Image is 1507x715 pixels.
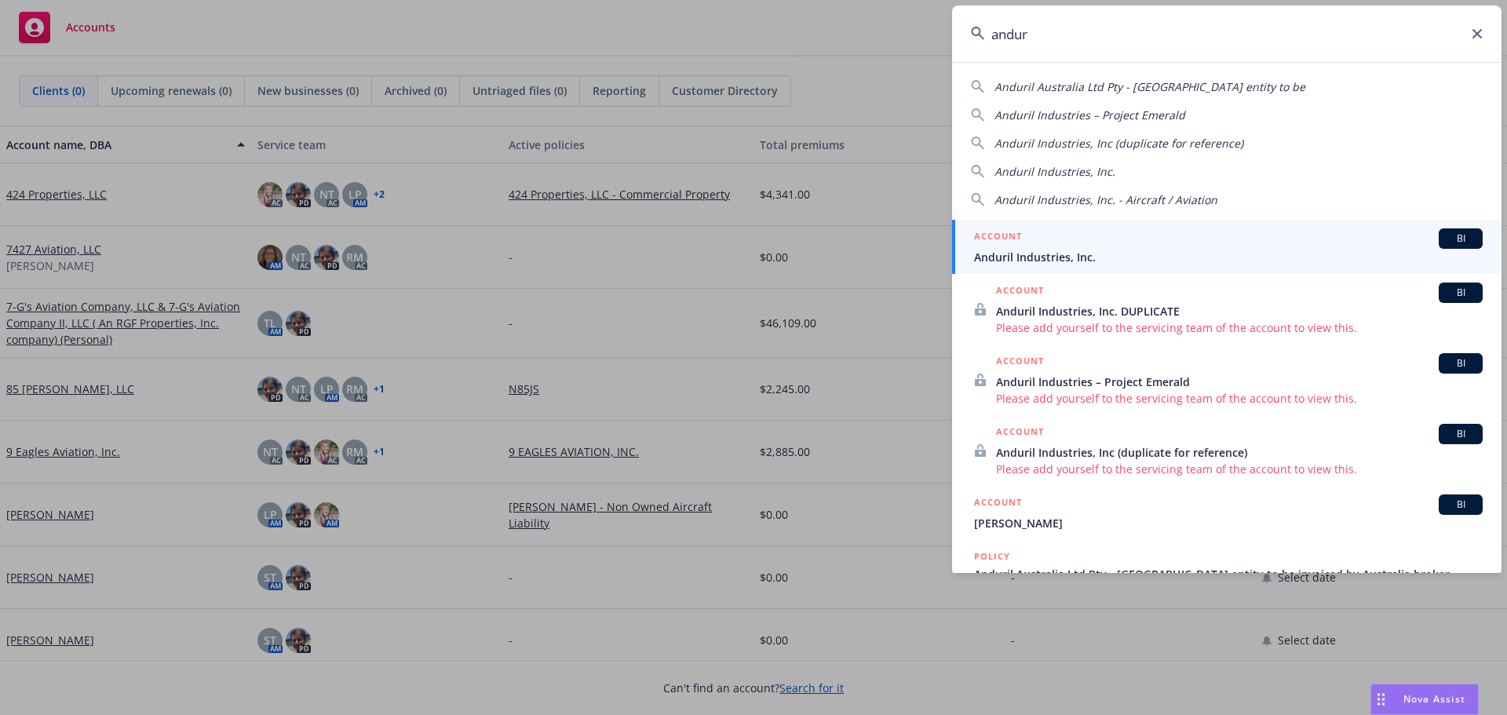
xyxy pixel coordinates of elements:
[1445,232,1476,246] span: BI
[994,79,1305,94] span: Anduril Australia Ltd Pty - [GEOGRAPHIC_DATA] entity to be
[996,353,1044,372] h5: ACCOUNT
[952,274,1502,345] a: ACCOUNTBIAnduril Industries, Inc. DUPLICATEPlease add yourself to the servicing team of the accou...
[996,444,1483,461] span: Anduril Industries, Inc (duplicate for reference)
[952,415,1502,486] a: ACCOUNTBIAnduril Industries, Inc (duplicate for reference)Please add yourself to the servicing te...
[996,390,1483,407] span: Please add yourself to the servicing team of the account to view this.
[974,228,1022,247] h5: ACCOUNT
[974,494,1022,513] h5: ACCOUNT
[974,566,1483,582] span: Anduril Australia Ltd Pty - [GEOGRAPHIC_DATA] entity to be invoiced by Australia broker.
[1445,427,1476,441] span: BI
[994,108,1185,122] span: Anduril Industries – Project Emerald
[952,345,1502,415] a: ACCOUNTBIAnduril Industries – Project EmeraldPlease add yourself to the servicing team of the acc...
[1403,692,1465,706] span: Nova Assist
[994,136,1243,151] span: Anduril Industries, Inc (duplicate for reference)
[996,283,1044,301] h5: ACCOUNT
[974,515,1483,531] span: [PERSON_NAME]
[1371,684,1391,714] div: Drag to move
[996,374,1483,390] span: Anduril Industries – Project Emerald
[1370,684,1479,715] button: Nova Assist
[996,319,1483,336] span: Please add yourself to the servicing team of the account to view this.
[996,303,1483,319] span: Anduril Industries, Inc. DUPLICATE
[996,461,1483,477] span: Please add yourself to the servicing team of the account to view this.
[952,5,1502,62] input: Search...
[1445,356,1476,370] span: BI
[952,220,1502,274] a: ACCOUNTBIAnduril Industries, Inc.
[952,486,1502,540] a: ACCOUNTBI[PERSON_NAME]
[1445,498,1476,512] span: BI
[994,164,1115,179] span: Anduril Industries, Inc.
[994,192,1217,207] span: Anduril Industries, Inc. - Aircraft / Aviation
[952,540,1502,607] a: POLICYAnduril Australia Ltd Pty - [GEOGRAPHIC_DATA] entity to be invoiced by Australia broker.
[974,549,1010,564] h5: POLICY
[996,424,1044,443] h5: ACCOUNT
[1445,286,1476,300] span: BI
[974,249,1483,265] span: Anduril Industries, Inc.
